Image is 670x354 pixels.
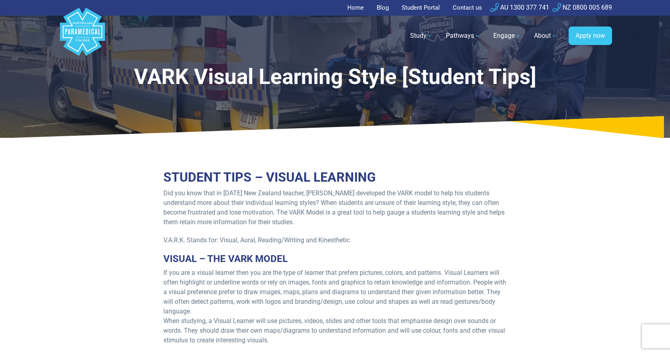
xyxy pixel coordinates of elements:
[529,25,562,47] a: About
[163,235,507,245] p: V.A.R.K. Stands for: Visual, Aural, Reading/Writing and Kinesthetic
[441,25,485,47] a: Pathways
[128,64,543,90] h1: VARK Visual Learning Style [Student Tips]
[163,170,376,185] strong: STUDENT TIPS – VISUAL LEARNING
[490,4,549,11] a: AU 1300 377 741
[489,25,526,47] a: Engage
[58,16,107,56] a: Australian Paramedical College
[163,188,507,227] p: Did you know that in [DATE] New Zealand teacher, [PERSON_NAME] developed the VARK model to help h...
[405,25,438,47] a: Study
[569,27,612,45] a: Apply now
[163,253,507,265] h3: VISUAL – THE VARK MODEL
[552,4,612,11] a: NZ 0800 005 689
[163,268,507,345] p: If you are a visual learner then you are the type of learner that prefers pictures, colors, and p...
